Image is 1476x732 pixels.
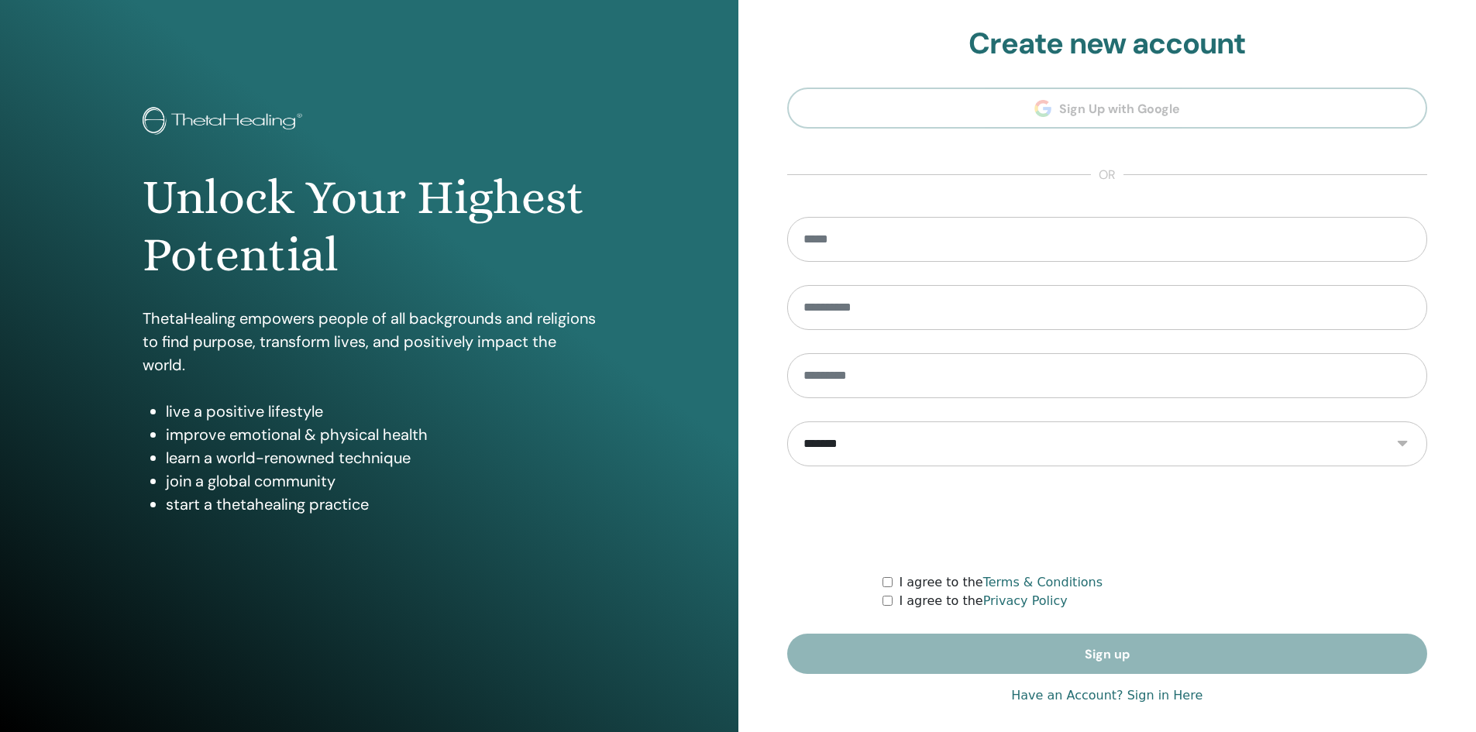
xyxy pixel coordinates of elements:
h1: Unlock Your Highest Potential [143,169,596,284]
a: Terms & Conditions [983,575,1103,589]
iframe: reCAPTCHA [989,490,1225,550]
li: live a positive lifestyle [166,400,596,423]
p: ThetaHealing empowers people of all backgrounds and religions to find purpose, transform lives, a... [143,307,596,376]
li: join a global community [166,469,596,493]
label: I agree to the [899,573,1103,592]
a: Have an Account? Sign in Here [1011,686,1202,705]
a: Privacy Policy [983,593,1068,608]
li: start a thetahealing practice [166,493,596,516]
span: or [1091,166,1123,184]
li: learn a world-renowned technique [166,446,596,469]
label: I agree to the [899,592,1067,610]
li: improve emotional & physical health [166,423,596,446]
h2: Create new account [787,26,1428,62]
